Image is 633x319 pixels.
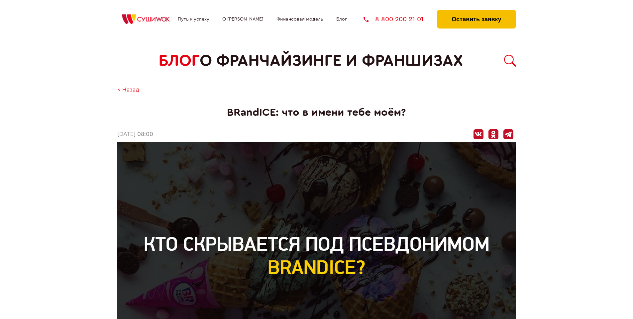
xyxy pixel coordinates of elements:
[117,131,153,138] time: [DATE] 08:00
[375,16,424,23] span: 8 800 200 21 01
[437,10,516,29] button: Оставить заявку
[200,52,463,70] span: о франчайзинге и франшизах
[276,17,323,22] a: Финансовая модель
[117,87,139,94] a: < Назад
[364,16,424,23] a: 8 800 200 21 01
[117,106,516,119] h1: BRandICE: что в имени тебе моём?
[158,52,200,70] span: БЛОГ
[336,17,347,22] a: Блог
[178,17,209,22] a: Путь к успеху
[222,17,264,22] a: О [PERSON_NAME]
